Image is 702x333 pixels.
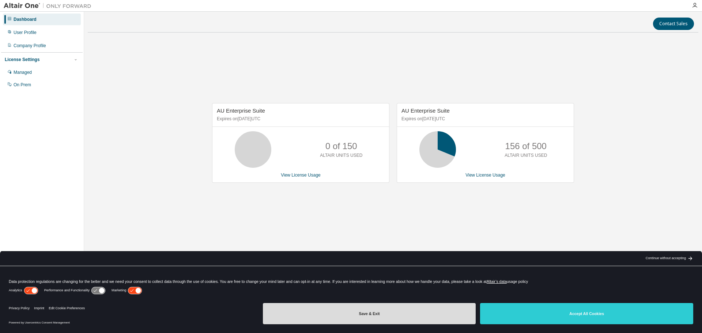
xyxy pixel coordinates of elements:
[325,140,357,152] p: 0 of 150
[465,173,505,178] a: View License Usage
[217,116,383,122] p: Expires on [DATE] UTC
[401,116,567,122] p: Expires on [DATE] UTC
[281,173,321,178] a: View License Usage
[14,43,46,49] div: Company Profile
[5,57,39,63] div: License Settings
[505,140,547,152] p: 156 of 500
[505,152,547,159] p: ALTAIR UNITS USED
[4,2,95,10] img: Altair One
[14,16,37,22] div: Dashboard
[401,107,450,114] span: AU Enterprise Suite
[14,30,37,35] div: User Profile
[653,18,694,30] button: Contact Sales
[320,152,362,159] p: ALTAIR UNITS USED
[14,69,32,75] div: Managed
[14,82,31,88] div: On Prem
[217,107,265,114] span: AU Enterprise Suite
